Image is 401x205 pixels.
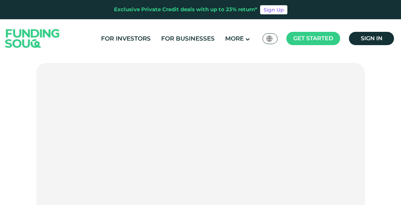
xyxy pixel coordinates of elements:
[225,35,244,42] span: More
[260,5,287,14] a: Sign Up
[361,35,382,42] span: Sign in
[266,36,273,42] img: SA Flag
[114,6,257,14] div: Exclusive Private Credit deals with up to 23% return*
[293,35,333,42] span: Get started
[159,33,216,44] a: For Businesses
[99,33,152,44] a: For Investors
[349,32,394,45] a: Sign in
